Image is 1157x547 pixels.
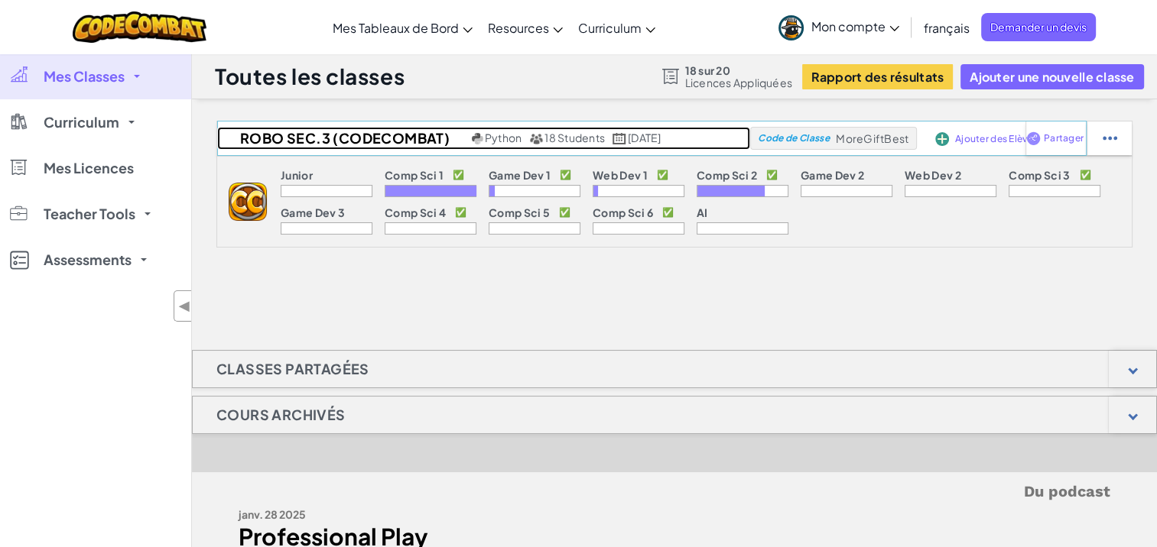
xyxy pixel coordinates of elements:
p: Web Dev 2 [905,169,961,181]
p: Web Dev 1 [593,169,648,181]
p: ✅ [657,169,668,181]
span: Mes Licences [44,161,134,175]
span: Mes Classes [44,70,125,83]
p: AI [697,206,708,218]
span: Teacher Tools [44,207,135,221]
img: IconStudentEllipsis.svg [1103,131,1117,145]
span: français [924,20,970,36]
span: Partager [1044,134,1084,143]
span: Python [485,131,522,144]
p: ✅ [560,169,571,181]
span: ◀ [178,295,191,317]
h2: ROBO SEC.3 (CodeCombat) [217,127,468,150]
a: Curriculum [570,7,663,48]
button: Rapport des résultats [802,64,954,89]
p: ✅ [455,206,466,218]
span: [DATE] [628,131,661,144]
span: Curriculum [44,115,119,129]
span: Ajouter des Elèves [955,134,1038,144]
img: MultipleUsers.png [529,133,543,144]
img: calendar.svg [613,133,626,144]
h5: Du podcast [239,480,1110,503]
a: français [916,7,977,48]
p: Comp Sci 1 [385,169,444,181]
span: Resources [488,20,549,36]
a: Resources [480,7,570,48]
p: Comp Sci 3 [1009,169,1070,181]
h1: Cours Archivés [193,396,369,434]
p: Comp Sci 2 [697,169,757,181]
span: Curriculum [578,20,642,36]
button: Ajouter une nouvelle classe [960,64,1143,89]
span: 18 Students [544,131,605,144]
p: ✅ [662,206,674,218]
p: Game Dev 3 [281,206,345,218]
img: logo [229,183,267,221]
img: python.png [472,133,483,144]
img: CodeCombat logo [73,11,206,43]
img: IconAddStudents.svg [935,132,949,146]
p: ✅ [453,169,464,181]
p: Game Dev 1 [489,169,551,181]
p: Comp Sci 5 [489,206,550,218]
p: Game Dev 2 [801,169,864,181]
span: Code de Classe [758,134,830,143]
a: Mon compte [771,3,907,51]
span: Licences Appliquées [685,76,792,89]
a: Demander un devis [981,13,1096,41]
span: 18 sur 20 [685,64,792,76]
p: Comp Sci 6 [593,206,653,218]
span: Mon compte [811,18,899,34]
a: Mes Tableaux de Bord [325,7,480,48]
p: Comp Sci 4 [385,206,446,218]
span: MoreGiftBest [836,131,908,145]
p: ✅ [766,169,778,181]
span: Assessments [44,253,132,267]
h1: Classes Partagées [193,350,393,388]
h1: Toutes les classes [215,62,405,91]
a: ROBO SEC.3 (CodeCombat) Python 18 Students [DATE] [217,127,750,150]
p: ✅ [1079,169,1090,181]
img: avatar [778,15,804,40]
div: janv. 28 2025 [239,503,663,526]
p: ✅ [559,206,570,218]
img: IconShare_Purple.svg [1026,131,1041,145]
p: Junior [281,169,313,181]
span: Mes Tableaux de Bord [333,20,459,36]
